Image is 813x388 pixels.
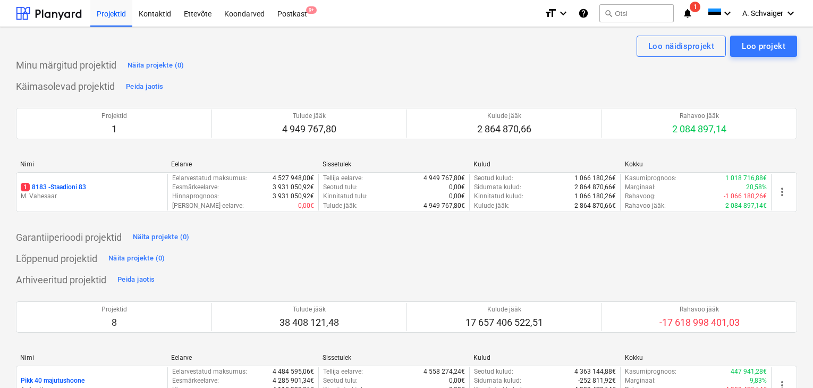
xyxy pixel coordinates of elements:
p: Tellija eelarve : [323,367,363,376]
p: Kinnitatud kulud : [474,192,523,201]
p: Marginaal : [625,376,656,385]
div: Peida jaotis [117,274,155,286]
div: Nimi [20,161,163,168]
span: A. Schvaiger [742,9,783,18]
p: Marginaal : [625,183,656,192]
p: Kasumiprognoos : [625,367,676,376]
p: Eesmärkeelarve : [172,376,219,385]
div: Näita projekte (0) [108,252,165,265]
p: Seotud tulu : [323,183,358,192]
span: 1 [21,183,30,191]
p: Rahavoog : [625,192,656,201]
p: 2 864 870,66 [477,123,531,136]
p: Lõppenud projektid [16,252,97,265]
p: 4 285 901,34€ [273,376,314,385]
p: 9,83% [750,376,767,385]
p: 20,58% [746,183,767,192]
p: 4 527 948,00€ [273,174,314,183]
p: Minu märgitud projektid [16,59,116,72]
p: Hinnaprognoos : [172,192,219,201]
p: Sidumata kulud : [474,376,521,385]
i: keyboard_arrow_down [557,7,570,20]
p: Eelarvestatud maksumus : [172,174,247,183]
span: 1 [690,2,700,12]
p: 1 066 180,26€ [574,174,616,183]
div: Kulud [473,161,616,168]
p: Eelarvestatud maksumus : [172,367,247,376]
span: more_vert [776,185,789,198]
p: Tulude jääk [282,112,336,121]
div: Peida jaotis [126,81,163,93]
p: -252 811,92€ [578,376,616,385]
p: Tellija eelarve : [323,174,363,183]
button: Peida jaotis [115,272,157,289]
p: Kinnitatud tulu : [323,192,368,201]
div: Kokku [625,354,767,361]
div: Kokku [625,161,767,168]
p: 4 484 595,06€ [273,367,314,376]
p: Kulude jääk [465,305,543,314]
p: 2 864 870,66€ [574,183,616,192]
p: 3 931 050,92€ [273,183,314,192]
p: Sidumata kulud : [474,183,521,192]
p: Rahavoo jääk [659,305,740,314]
p: 1 018 716,88€ [725,174,767,183]
p: M. Vahesaar [21,192,163,201]
p: 17 657 406 522,51 [465,316,543,329]
i: keyboard_arrow_down [721,7,734,20]
button: Loo projekt [730,36,797,57]
p: Kasumiprognoos : [625,174,676,183]
p: 0,00€ [449,192,465,201]
p: Käimasolevad projektid [16,80,115,93]
button: Näita projekte (0) [125,57,187,74]
div: Näita projekte (0) [128,60,184,72]
p: Kulude jääk : [474,201,510,210]
span: 9+ [306,6,317,14]
p: Rahavoo jääk : [625,201,666,210]
div: Näita projekte (0) [133,231,190,243]
p: -1 066 180,26€ [724,192,767,201]
p: Projektid [101,112,127,121]
span: search [604,9,613,18]
p: 3 931 050,92€ [273,192,314,201]
p: -17 618 998 401,03 [659,316,740,329]
p: Tulude jääk : [323,201,358,210]
p: Seotud kulud : [474,367,513,376]
p: 2 084 897,14€ [725,201,767,210]
div: Kulud [473,354,616,361]
div: Loo näidisprojekt [648,39,714,53]
p: 0,00€ [449,376,465,385]
p: 1 066 180,26€ [574,192,616,201]
i: notifications [682,7,693,20]
div: Sissetulek [323,161,465,168]
p: 8 [101,316,127,329]
p: [PERSON_NAME]-eelarve : [172,201,244,210]
p: Seotud tulu : [323,376,358,385]
button: Otsi [599,4,674,22]
p: Eesmärkeelarve : [172,183,219,192]
p: 2 864 870,66€ [574,201,616,210]
i: Abikeskus [578,7,589,20]
p: 8183 - Staadioni 83 [21,183,86,192]
p: 4 949 767,80€ [424,174,465,183]
p: 38 408 121,48 [280,316,339,329]
p: 1 [101,123,127,136]
p: Seotud kulud : [474,174,513,183]
div: Nimi [20,354,163,361]
p: Projektid [101,305,127,314]
p: Kulude jääk [477,112,531,121]
p: 4 949 767,80 [282,123,336,136]
div: 18183 -Staadioni 83M. Vahesaar [21,183,163,201]
p: Tulude jääk [280,305,339,314]
p: 4 558 274,24€ [424,367,465,376]
i: format_size [544,7,557,20]
p: 447 941,28€ [731,367,767,376]
div: Eelarve [171,161,314,168]
p: 0,00€ [449,183,465,192]
iframe: Chat Widget [760,337,813,388]
button: Loo näidisprojekt [637,36,726,57]
p: 0,00€ [298,201,314,210]
button: Näita projekte (0) [106,250,168,267]
p: Rahavoo jääk [672,112,726,121]
p: 4 363 144,88€ [574,367,616,376]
